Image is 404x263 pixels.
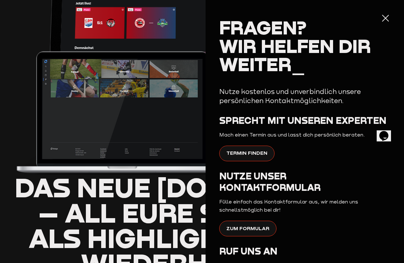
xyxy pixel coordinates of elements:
[226,149,267,157] span: Termin finden
[219,131,382,139] p: Mach einen Termin aus und lasst dich persönlich beraten.
[219,87,390,105] p: Nutze kostenlos und unverbindlich unsere persönlichen Kontaktmöglichkeiten.
[219,115,386,126] span: Sprecht mit unseren Experten
[377,122,397,141] iframe: chat widget
[219,170,321,193] span: Nutze unser Kontaktformular
[219,198,382,214] p: Fülle einfach das Kontaktformular aus, wir melden uns schnellstmöglich bei dir!
[219,245,277,256] span: Ruf uns an
[226,224,269,232] span: Zum Formular
[219,34,371,75] span: Wir helfen dir weiter_
[219,16,306,39] span: Fragen?
[219,221,276,236] a: Zum Formular
[219,146,275,161] a: Termin finden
